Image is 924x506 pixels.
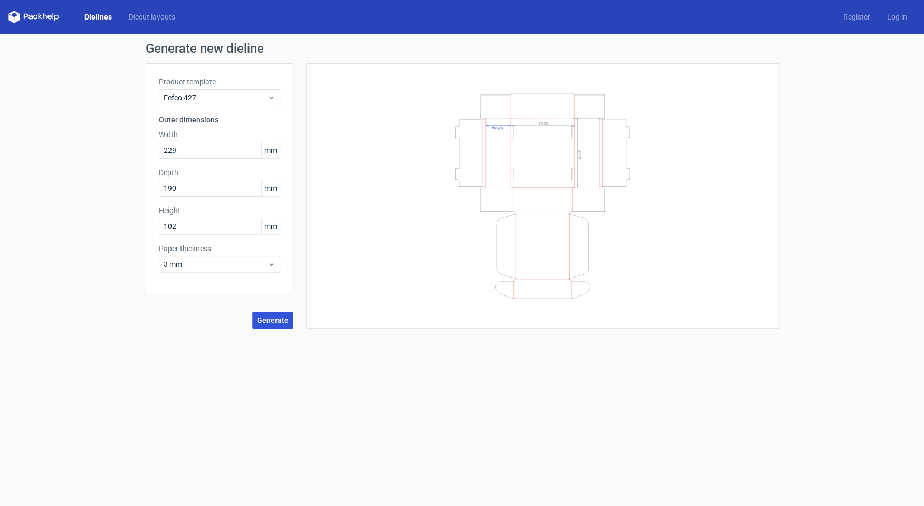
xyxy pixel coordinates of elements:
[261,142,280,158] span: mm
[261,218,280,234] span: mm
[261,180,280,196] span: mm
[164,259,268,270] span: 3 mm
[164,92,268,103] span: Fefco 427
[159,77,280,87] label: Product template
[879,12,916,22] a: Log in
[539,120,549,125] text: Width
[159,167,280,178] label: Depth
[159,205,280,216] label: Height
[835,12,879,22] a: Register
[257,317,289,324] span: Generate
[577,149,582,159] text: Depth
[146,42,779,55] h1: Generate new dieline
[76,12,120,22] a: Dielines
[491,125,502,129] text: Height
[120,12,184,22] a: Diecut layouts
[159,129,280,140] label: Width
[159,114,280,125] h3: Outer dimensions
[159,243,280,254] label: Paper thickness
[252,312,293,329] button: Generate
